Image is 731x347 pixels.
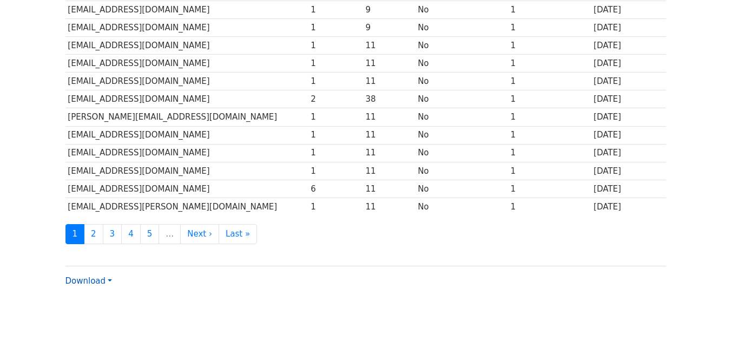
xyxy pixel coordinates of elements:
[363,108,416,126] td: 11
[308,55,363,73] td: 1
[308,73,363,90] td: 1
[591,198,666,215] td: [DATE]
[219,224,257,244] a: Last »
[65,1,308,18] td: [EMAIL_ADDRESS][DOMAIN_NAME]
[591,90,666,108] td: [DATE]
[415,37,508,55] td: No
[308,90,363,108] td: 2
[415,162,508,180] td: No
[65,126,308,144] td: [EMAIL_ADDRESS][DOMAIN_NAME]
[677,295,731,347] iframe: Chat Widget
[363,37,416,55] td: 11
[65,73,308,90] td: [EMAIL_ADDRESS][DOMAIN_NAME]
[591,144,666,162] td: [DATE]
[65,37,308,55] td: [EMAIL_ADDRESS][DOMAIN_NAME]
[415,180,508,198] td: No
[363,1,416,18] td: 9
[591,180,666,198] td: [DATE]
[591,1,666,18] td: [DATE]
[84,224,103,244] a: 2
[508,18,591,36] td: 1
[308,126,363,144] td: 1
[508,198,591,215] td: 1
[65,162,308,180] td: [EMAIL_ADDRESS][DOMAIN_NAME]
[65,276,112,286] a: Download
[363,90,416,108] td: 38
[363,198,416,215] td: 11
[508,73,591,90] td: 1
[363,144,416,162] td: 11
[591,55,666,73] td: [DATE]
[415,55,508,73] td: No
[415,18,508,36] td: No
[308,180,363,198] td: 6
[308,18,363,36] td: 1
[65,224,85,244] a: 1
[308,162,363,180] td: 1
[363,73,416,90] td: 11
[65,144,308,162] td: [EMAIL_ADDRESS][DOMAIN_NAME]
[591,18,666,36] td: [DATE]
[415,126,508,144] td: No
[508,126,591,144] td: 1
[591,108,666,126] td: [DATE]
[140,224,160,244] a: 5
[308,37,363,55] td: 1
[308,108,363,126] td: 1
[308,198,363,215] td: 1
[65,180,308,198] td: [EMAIL_ADDRESS][DOMAIN_NAME]
[591,73,666,90] td: [DATE]
[508,1,591,18] td: 1
[65,90,308,108] td: [EMAIL_ADDRESS][DOMAIN_NAME]
[308,1,363,18] td: 1
[508,55,591,73] td: 1
[121,224,141,244] a: 4
[415,144,508,162] td: No
[415,73,508,90] td: No
[508,162,591,180] td: 1
[103,224,122,244] a: 3
[363,180,416,198] td: 11
[363,55,416,73] td: 11
[591,162,666,180] td: [DATE]
[308,144,363,162] td: 1
[415,198,508,215] td: No
[363,126,416,144] td: 11
[65,108,308,126] td: [PERSON_NAME][EMAIL_ADDRESS][DOMAIN_NAME]
[508,37,591,55] td: 1
[415,1,508,18] td: No
[508,108,591,126] td: 1
[508,144,591,162] td: 1
[508,180,591,198] td: 1
[415,90,508,108] td: No
[65,198,308,215] td: [EMAIL_ADDRESS][PERSON_NAME][DOMAIN_NAME]
[363,162,416,180] td: 11
[65,18,308,36] td: [EMAIL_ADDRESS][DOMAIN_NAME]
[65,55,308,73] td: [EMAIL_ADDRESS][DOMAIN_NAME]
[180,224,219,244] a: Next ›
[363,18,416,36] td: 9
[415,108,508,126] td: No
[508,90,591,108] td: 1
[591,37,666,55] td: [DATE]
[591,126,666,144] td: [DATE]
